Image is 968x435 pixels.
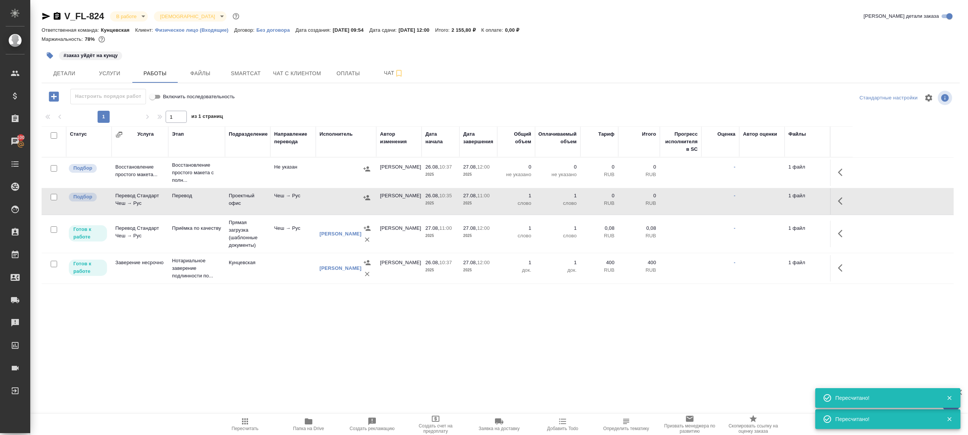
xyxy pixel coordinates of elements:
p: Кунцевская [101,27,135,33]
td: Кунцевская [225,255,270,282]
div: Исполнитель может приступить к работе [68,259,108,277]
p: 0,08 [584,224,614,232]
p: Восстановление простого макета с полн... [172,161,221,184]
div: В работе [154,11,226,22]
button: Удалить [361,268,373,280]
p: Нотариальное заверение подлинности по... [172,257,221,280]
p: 1 [539,192,577,200]
td: Не указан [270,159,316,186]
p: 12:00 [477,225,490,231]
button: Добавить Todo [531,414,594,435]
p: 1 файл [788,224,826,232]
p: 0 [622,163,656,171]
p: 0 [622,192,656,200]
p: 1 файл [788,192,826,200]
a: [PERSON_NAME] [320,231,361,237]
p: 27.08, [463,164,477,170]
div: Оплачиваемый объем [538,130,577,146]
div: Дата начала [425,130,456,146]
button: В работе [114,13,139,20]
p: RUB [584,200,614,207]
span: из 1 страниц [191,112,223,123]
p: 27.08, [425,225,439,231]
p: 12:00 [477,164,490,170]
span: Определить тематику [603,426,649,431]
p: RUB [584,266,614,274]
p: 2025 [425,200,456,207]
p: 2 155,80 ₽ [451,27,481,33]
span: Настроить таблицу [920,89,938,107]
button: Папка на Drive [277,414,340,435]
p: Подбор [73,193,92,201]
span: Посмотреть информацию [938,91,954,105]
button: Создать рекламацию [340,414,404,435]
td: [PERSON_NAME] [376,159,422,186]
div: Общий объем [501,130,531,146]
p: Договор: [234,27,256,33]
p: 2025 [425,171,456,178]
td: Заверение несрочно [112,255,168,282]
p: 26.08, [425,193,439,198]
p: 10:35 [439,193,452,198]
button: Назначить [361,192,372,203]
p: RUB [622,171,656,178]
button: Призвать менеджера по развитию [658,414,721,435]
p: 2025 [463,266,493,274]
button: Здесь прячутся важные кнопки [833,163,852,181]
p: 0,08 [622,224,656,232]
span: Работы [137,69,173,78]
div: Пересчитано! [835,394,935,402]
span: Smartcat [228,69,264,78]
p: 26.08, [425,260,439,265]
td: Чеш → Рус [270,188,316,215]
span: [PERSON_NAME] детали заказа [864,12,939,20]
div: Исполнитель [320,130,353,138]
p: Приёмка по качеству [172,224,221,232]
p: 1 [501,192,531,200]
button: Закрыть [942,416,957,423]
div: Дата завершения [463,130,493,146]
p: 11:00 [477,193,490,198]
p: 0 [584,192,614,200]
p: 1 [539,224,577,232]
td: Восстановление простого макета... [112,159,168,186]
p: #заказ уйдёт на кунцу [64,52,118,59]
span: Создать счет на предоплату [408,423,463,434]
a: [PERSON_NAME] [320,265,361,271]
div: Автор изменения [380,130,418,146]
p: 1 [501,224,531,232]
p: Без договора [256,27,296,33]
p: 1 файл [788,163,826,171]
button: Здесь прячутся важные кнопки [833,259,852,277]
p: Готов к работе [73,260,102,275]
p: 2025 [463,200,493,207]
button: Сгруппировать [115,131,123,138]
div: split button [858,92,920,104]
td: [PERSON_NAME] [376,188,422,215]
div: Итого [642,130,656,138]
div: Исполнитель может приступить к работе [68,224,108,242]
div: Прогресс исполнителя в SC [664,130,698,153]
button: 400.08 RUB; [97,34,107,44]
td: Прямая загрузка (шаблонные документы) [225,215,270,253]
button: Назначить [361,257,373,268]
button: Создать счет на предоплату [404,414,467,435]
td: Проектный офис [225,188,270,215]
div: Направление перевода [274,130,312,146]
p: 1 файл [788,259,826,266]
button: Удалить [361,234,373,245]
p: 26.08, [425,164,439,170]
p: Физическое лицо (Входящие) [155,27,234,33]
p: RUB [622,232,656,240]
p: RUB [622,266,656,274]
p: 0,00 ₽ [505,27,525,33]
a: 100 [2,132,28,151]
span: Скопировать ссылку на оценку заказа [726,423,780,434]
p: 1 [539,259,577,266]
p: док. [539,266,577,274]
span: Услуги [92,69,128,78]
button: Скопировать ссылку на оценку заказа [721,414,785,435]
span: Создать рекламацию [350,426,395,431]
p: 10:37 [439,164,452,170]
p: 12:00 [477,260,490,265]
